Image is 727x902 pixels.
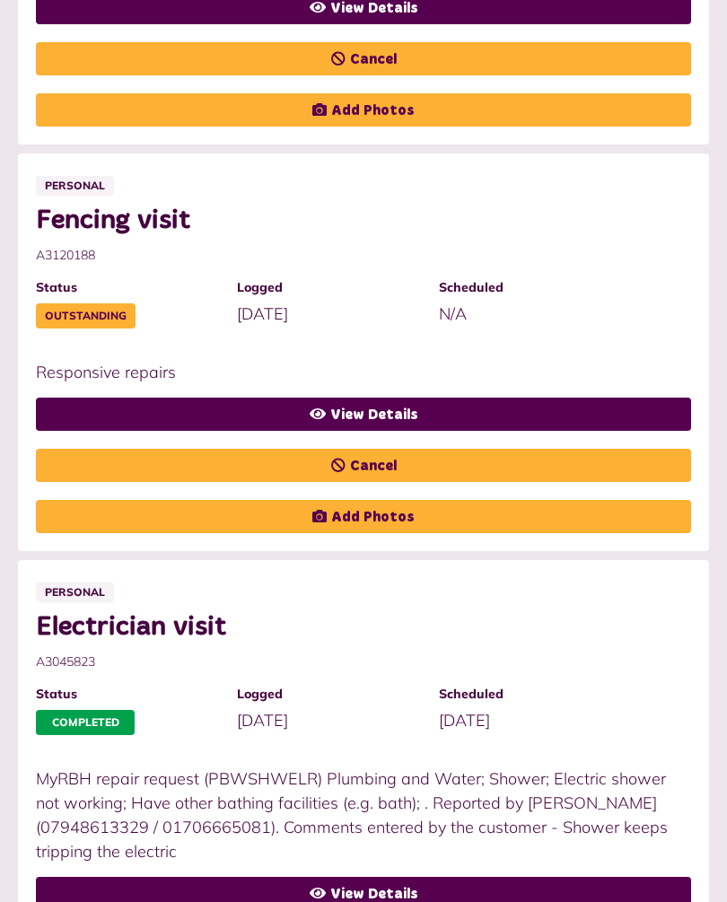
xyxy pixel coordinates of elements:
[36,582,114,602] span: Personal
[36,766,673,863] p: MyRBH repair request (PBWSHWELR) Plumbing and Water; Shower; Electric shower not working; Have ot...
[36,303,136,328] span: Outstanding
[36,93,691,127] a: Add Photos
[36,710,135,735] span: Completed
[36,449,691,482] a: Cancel
[36,42,691,75] a: Cancel
[439,278,622,297] span: Scheduled
[36,360,673,384] p: Responsive repairs
[237,710,288,731] span: [DATE]
[36,398,691,431] a: View Details
[439,710,490,731] span: [DATE]
[439,685,622,704] span: Scheduled
[237,303,288,324] span: [DATE]
[36,611,673,644] span: Electrician visit
[36,652,673,671] span: A3045823
[36,278,219,297] span: Status
[36,500,691,533] a: Add Photos
[237,685,420,704] span: Logged
[36,685,219,704] span: Status
[439,303,467,324] span: N/A
[237,278,420,297] span: Logged
[36,205,673,237] span: Fencing visit
[36,246,673,265] span: A3120188
[36,176,114,196] span: Personal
